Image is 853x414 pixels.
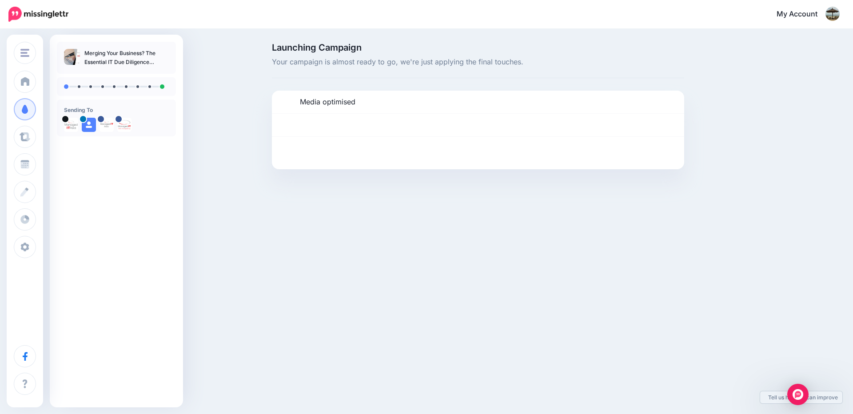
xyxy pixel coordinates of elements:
[8,7,68,22] img: Missinglettr
[82,118,96,132] img: user_default_image.png
[760,391,842,403] a: Tell us how we can improve
[100,118,114,132] img: picture-bsa59181.png
[20,49,29,57] img: menu.png
[272,43,684,52] span: Launching Campaign
[272,56,684,68] span: Your campaign is almost ready to go, we're just applying the final touches.
[300,96,355,108] p: Media optimised
[787,384,809,405] div: Open Intercom Messenger
[768,4,840,25] a: My Account
[64,118,78,132] img: GiTaVuQ--18492.png
[84,49,169,67] p: Merging Your Business? The Essential IT Due Diligence Checklist for SMB Acquisitions
[117,118,132,132] img: picture-bsa59182.png
[64,49,80,65] img: d0d273ee10f9cece6520965233989822_thumb.jpg
[64,107,169,113] h4: Sending To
